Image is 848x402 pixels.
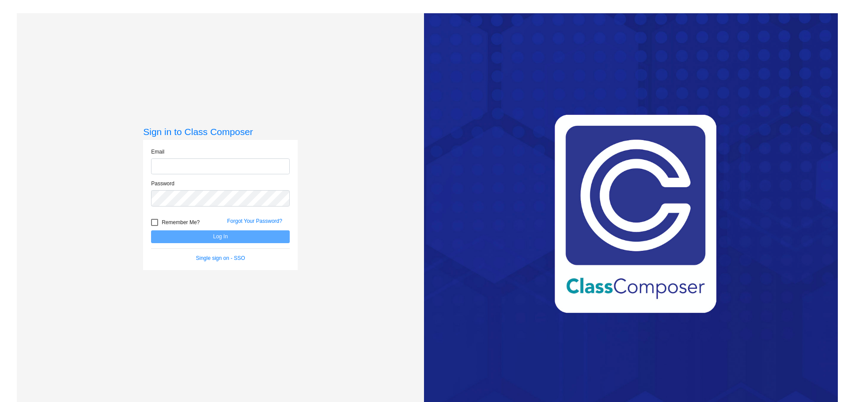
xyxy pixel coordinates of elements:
[227,218,282,224] a: Forgot Your Password?
[151,180,174,188] label: Password
[151,148,164,156] label: Email
[162,217,200,228] span: Remember Me?
[196,255,245,261] a: Single sign on - SSO
[143,126,298,137] h3: Sign in to Class Composer
[151,230,290,243] button: Log In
